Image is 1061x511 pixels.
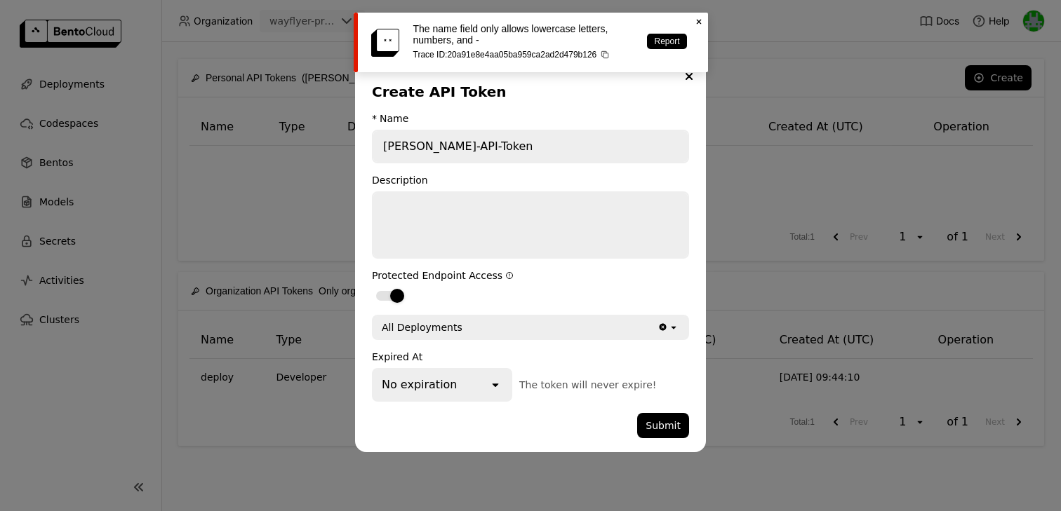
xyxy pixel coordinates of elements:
[382,376,458,393] div: No expiration
[668,322,679,333] svg: open
[372,351,689,362] div: Expired At
[637,413,689,438] button: Submit
[372,270,689,281] div: Protected Endpoint Access
[413,23,634,46] p: The name field only allows lowercase letters, numbers, and -
[658,322,668,332] svg: Clear value
[488,378,502,392] svg: open
[464,320,465,334] input: Selected All Deployments.
[647,34,686,49] a: Report
[372,82,683,102] div: Create API Token
[519,379,656,390] span: The token will never expire!
[693,16,705,27] svg: Close
[355,60,706,452] div: dialog
[382,320,462,334] div: All Deployments
[413,50,634,60] p: Trace ID: 20a91e8e4aa05ba959ca2ad2d479b126
[681,68,698,85] button: Close
[380,113,408,124] div: Name
[372,175,689,186] div: Description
